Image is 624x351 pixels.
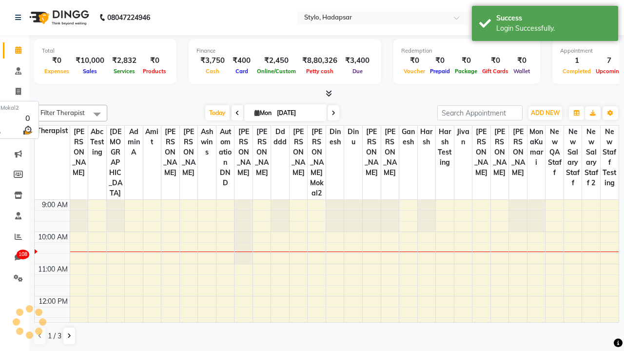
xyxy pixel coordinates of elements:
div: 10:00 AM [36,232,70,242]
div: ₹0 [140,55,169,66]
span: harsh [418,126,436,148]
div: ₹400 [229,55,254,66]
input: Search Appointment [437,105,523,120]
span: Mon [252,109,274,117]
span: Products [140,68,169,75]
div: ₹2,450 [254,55,298,66]
span: Wallet [511,68,532,75]
span: Package [452,68,480,75]
span: Filter Therapist [40,109,85,117]
span: [PERSON_NAME] [161,126,179,179]
span: [PERSON_NAME] [381,126,399,179]
span: Automation DND [216,126,234,189]
span: Ganesh [399,126,417,148]
div: ₹10,000 [72,55,108,66]
span: [PERSON_NAME] [290,126,308,179]
div: Success [496,13,611,23]
img: logo [25,4,92,31]
span: Completed [560,68,593,75]
span: [PERSON_NAME] [363,126,381,179]
span: [PERSON_NAME] [234,126,253,179]
span: Prepaid [428,68,452,75]
span: Petty cash [304,68,336,75]
div: ₹0 [42,55,72,66]
div: 0 [21,112,34,124]
div: ₹3,400 [341,55,373,66]
span: MonaKumari [527,126,546,169]
span: jivan [454,126,472,148]
span: Expenses [42,68,72,75]
span: Gift Cards [480,68,511,75]
span: Amit [143,126,161,148]
span: [PERSON_NAME] [491,126,509,179]
div: Login Successfully. [496,23,611,34]
span: Services [111,68,137,75]
a: 108 [3,250,26,266]
div: 9:00 AM [40,200,70,210]
span: ashwins [198,126,216,158]
div: Total [42,47,169,55]
div: Finance [196,47,373,55]
div: ₹0 [480,55,511,66]
span: Due [350,68,365,75]
div: 12:00 PM [37,296,70,307]
div: Redemption [401,47,532,55]
div: ₹0 [428,55,452,66]
span: dinu [344,126,362,148]
button: ADD NEW [528,106,562,120]
span: 1 / 3 [48,331,61,341]
span: ADD NEW [531,109,560,117]
span: [PERSON_NAME] [70,126,88,179]
input: 2025-09-01 [274,106,323,120]
span: [PERSON_NAME] Mokal2 [308,126,326,199]
span: Voucher [401,68,428,75]
span: [PERSON_NAME] [253,126,271,179]
span: Today [205,105,230,120]
div: 1 [560,55,593,66]
div: ₹2,832 [108,55,140,66]
div: 11:00 AM [36,264,70,274]
span: Admin A [125,126,143,158]
div: ₹0 [401,55,428,66]
span: ddddd [271,126,289,148]
span: [PERSON_NAME] [472,126,490,179]
span: New QA Staff [546,126,564,179]
div: ₹0 [452,55,480,66]
span: Card [233,68,251,75]
span: New Salary Staff [564,126,582,189]
img: wait_time.png [21,124,34,136]
span: New Salary Staff 2 [582,126,600,189]
div: Therapist [35,126,70,136]
span: harsh testing [436,126,454,169]
div: ₹8,80,326 [298,55,341,66]
div: ₹3,750 [196,55,229,66]
span: Cash [203,68,222,75]
b: 08047224946 [107,4,150,31]
span: Abc testing [88,126,106,158]
span: New staff Testing [601,126,619,189]
div: ₹0 [511,55,532,66]
span: dinesh [326,126,344,148]
span: 108 [17,250,29,259]
span: Online/Custom [254,68,298,75]
span: Sales [80,68,99,75]
span: [PERSON_NAME] [509,126,527,179]
span: [DEMOGRAPHIC_DATA] [107,126,125,199]
span: [PERSON_NAME] [180,126,198,179]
